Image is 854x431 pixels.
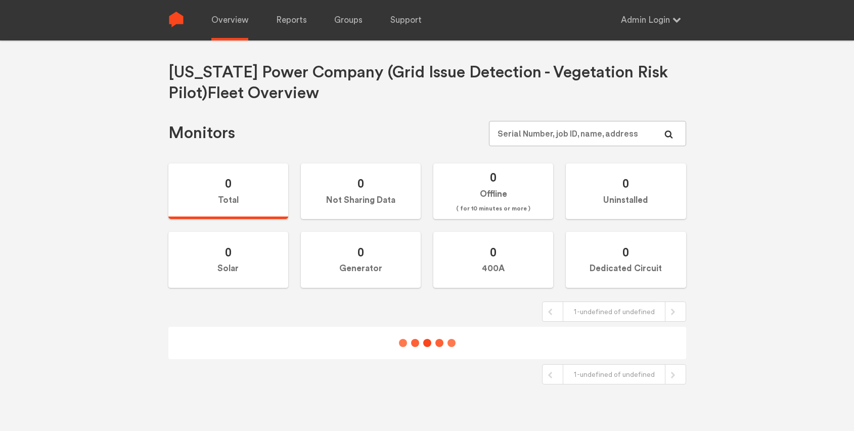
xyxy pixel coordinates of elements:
[490,245,497,260] span: 0
[357,176,364,191] span: 0
[563,302,665,321] div: 1-undefined of undefined
[566,232,686,288] label: Dedicated Circuit
[168,62,686,104] h1: [US_STATE] Power Company (Grid Issue Detection - Vegetation Risk Pilot) Fleet Overview
[433,163,553,220] label: Offline
[301,163,421,220] label: Not Sharing Data
[566,163,686,220] label: Uninstalled
[357,245,364,260] span: 0
[490,170,497,185] span: 0
[622,245,629,260] span: 0
[168,163,288,220] label: Total
[622,176,629,191] span: 0
[433,232,553,288] label: 400A
[225,176,232,191] span: 0
[563,365,665,384] div: 1-undefined of undefined
[456,203,530,215] span: ( for 10 minutes or more )
[301,232,421,288] label: Generator
[168,12,184,27] img: Sense Logo
[168,232,288,288] label: Solar
[489,121,686,146] input: Serial Number, job ID, name, address
[225,245,232,260] span: 0
[168,123,235,144] h1: Monitors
